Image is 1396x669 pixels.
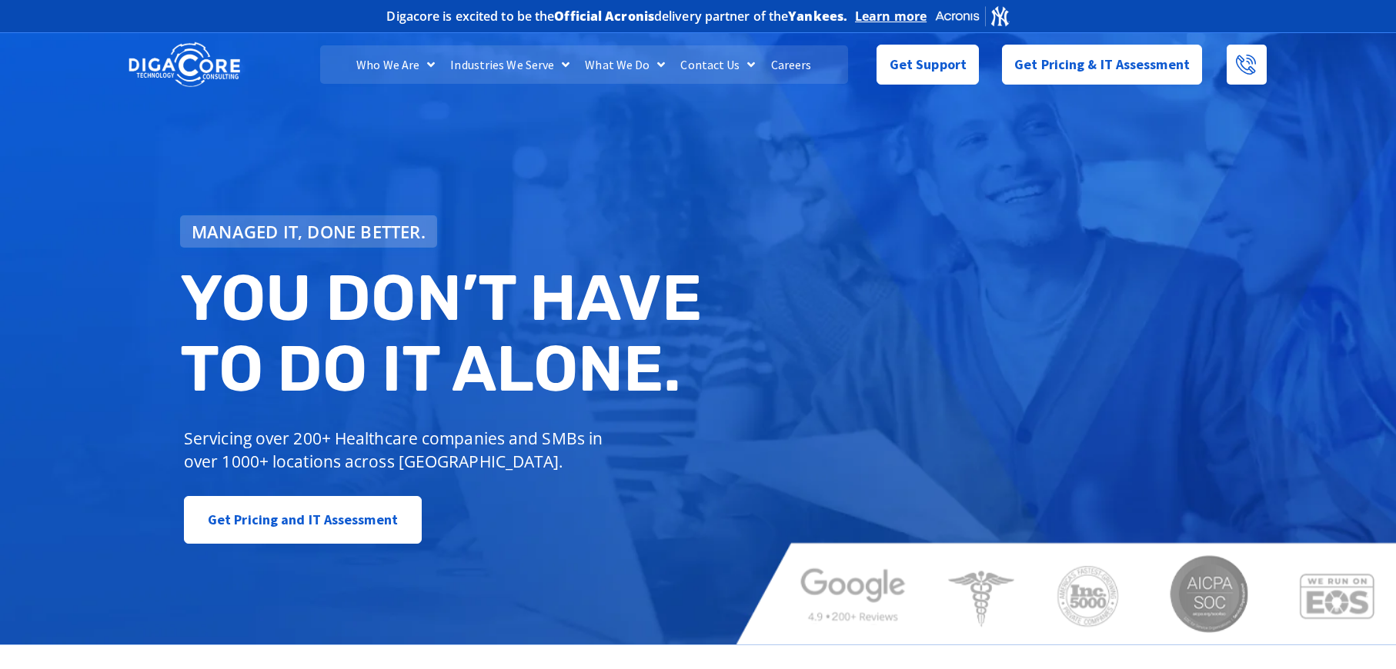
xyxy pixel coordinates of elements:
p: Servicing over 200+ Healthcare companies and SMBs in over 1000+ locations across [GEOGRAPHIC_DATA]. [184,427,614,473]
a: Managed IT, done better. [180,215,437,248]
a: Careers [763,45,820,84]
a: Get Pricing and IT Assessment [184,496,422,544]
span: Get Support [890,49,967,80]
nav: Menu [320,45,848,84]
h2: You don’t have to do IT alone. [180,263,710,404]
a: Contact Us [673,45,763,84]
b: Official Acronis [554,8,654,25]
a: Get Pricing & IT Assessment [1002,45,1202,85]
img: Acronis [934,5,1010,27]
span: Managed IT, done better. [192,223,426,240]
span: Get Pricing & IT Assessment [1014,49,1190,80]
a: Industries We Serve [443,45,577,84]
span: Get Pricing and IT Assessment [208,504,398,535]
a: Who We Are [349,45,443,84]
a: Learn more [855,8,927,24]
h2: Digacore is excited to be the delivery partner of the [386,10,847,22]
img: DigaCore Technology Consulting [129,41,240,89]
a: Get Support [877,45,979,85]
a: What We Do [577,45,673,84]
b: Yankees. [788,8,847,25]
